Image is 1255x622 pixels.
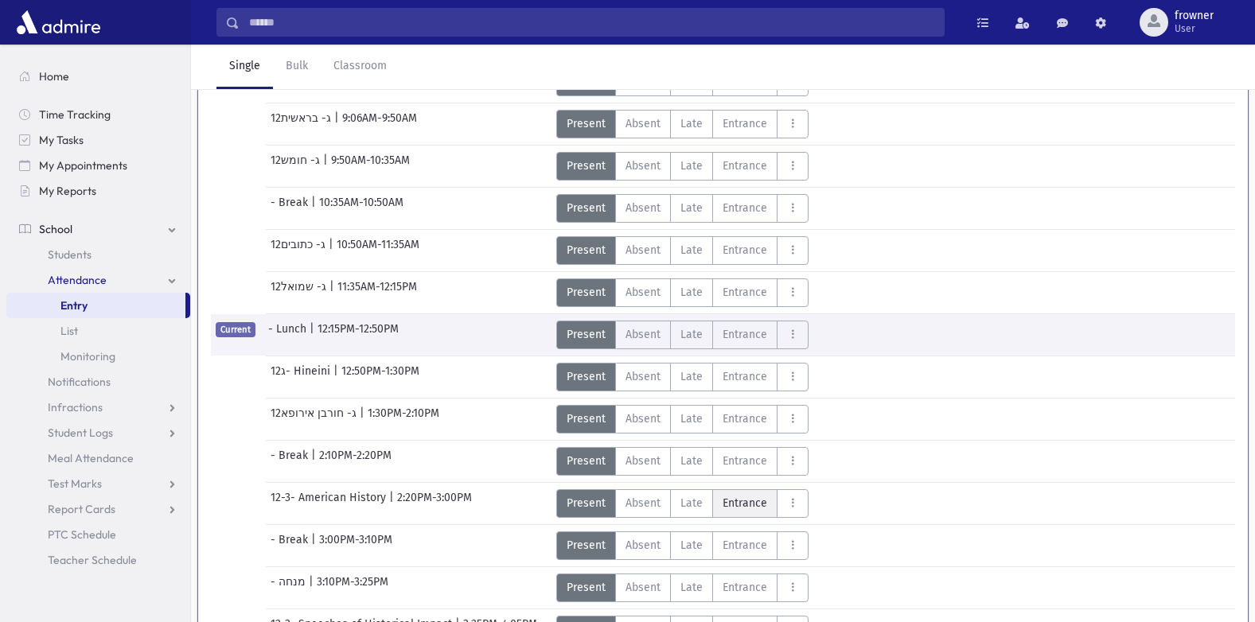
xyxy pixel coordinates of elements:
[567,579,606,596] span: Present
[680,115,703,132] span: Late
[723,410,767,427] span: Entrance
[48,553,137,567] span: Teacher Schedule
[271,110,334,138] span: 12ג- בראשית
[271,363,333,391] span: 12ג- Hineini
[48,502,115,516] span: Report Cards
[723,157,767,174] span: Entrance
[680,410,703,427] span: Late
[6,395,190,420] a: Infractions
[626,242,661,259] span: Absent
[333,363,341,391] span: |
[556,152,809,181] div: AttTypes
[723,453,767,469] span: Entrance
[6,547,190,573] a: Teacher Schedule
[48,400,103,414] span: Infractions
[337,236,419,265] span: 10:50AM-11:35AM
[48,451,134,465] span: Meal Attendance
[6,445,190,471] a: Meal Attendance
[6,178,190,204] a: My Reports
[6,127,190,153] a: My Tasks
[39,107,111,122] span: Time Tracking
[680,368,703,385] span: Late
[271,152,323,181] span: 12ג- חומש
[48,247,92,262] span: Students
[723,326,767,343] span: Entrance
[271,489,389,518] span: 12-3- American History
[6,471,190,496] a: Test Marks
[680,453,703,469] span: Late
[626,157,661,174] span: Absent
[240,8,944,37] input: Search
[723,495,767,511] span: Entrance
[48,375,111,389] span: Notifications
[723,242,767,259] span: Entrance
[556,405,809,433] div: AttTypes
[626,537,661,554] span: Absent
[319,194,403,223] span: 10:35AM-10:50AM
[556,321,809,349] div: AttTypes
[48,426,113,440] span: Student Logs
[48,476,102,491] span: Test Marks
[723,579,767,596] span: Entrance
[39,184,96,198] span: My Reports
[556,573,809,602] div: AttTypes
[626,368,661,385] span: Absent
[360,405,368,433] span: |
[39,158,127,173] span: My Appointments
[329,236,337,265] span: |
[567,115,606,132] span: Present
[271,236,329,265] span: 12ג- כתובים
[680,200,703,216] span: Late
[556,110,809,138] div: AttTypes
[567,157,606,174] span: Present
[331,152,410,181] span: 9:50AM-10:35AM
[680,284,703,301] span: Late
[626,579,661,596] span: Absent
[271,447,311,476] span: - Break
[309,573,317,602] span: |
[397,489,472,518] span: 2:20PM-3:00PM
[626,115,661,132] span: Absent
[556,363,809,391] div: AttTypes
[6,267,190,293] a: Attendance
[273,45,321,89] a: Bulk
[39,69,69,84] span: Home
[6,318,190,344] a: List
[323,152,331,181] span: |
[389,489,397,518] span: |
[329,278,337,307] span: |
[271,405,360,433] span: 12ג- חורבן אירופא
[6,102,190,127] a: Time Tracking
[6,420,190,445] a: Student Logs
[6,242,190,267] a: Students
[567,453,606,469] span: Present
[567,410,606,427] span: Present
[341,363,419,391] span: 12:50PM-1:30PM
[680,579,703,596] span: Late
[723,115,767,132] span: Entrance
[567,368,606,385] span: Present
[271,278,329,307] span: 12ג- שמואל
[6,64,190,89] a: Home
[723,537,767,554] span: Entrance
[680,495,703,511] span: Late
[626,495,661,511] span: Absent
[626,410,661,427] span: Absent
[6,293,185,318] a: Entry
[334,110,342,138] span: |
[311,531,319,560] span: |
[556,489,809,518] div: AttTypes
[310,321,318,349] span: |
[321,45,399,89] a: Classroom
[723,284,767,301] span: Entrance
[1175,22,1214,35] span: User
[626,284,661,301] span: Absent
[48,273,107,287] span: Attendance
[567,326,606,343] span: Present
[13,6,104,38] img: AdmirePro
[680,242,703,259] span: Late
[39,133,84,147] span: My Tasks
[556,194,809,223] div: AttTypes
[567,284,606,301] span: Present
[567,537,606,554] span: Present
